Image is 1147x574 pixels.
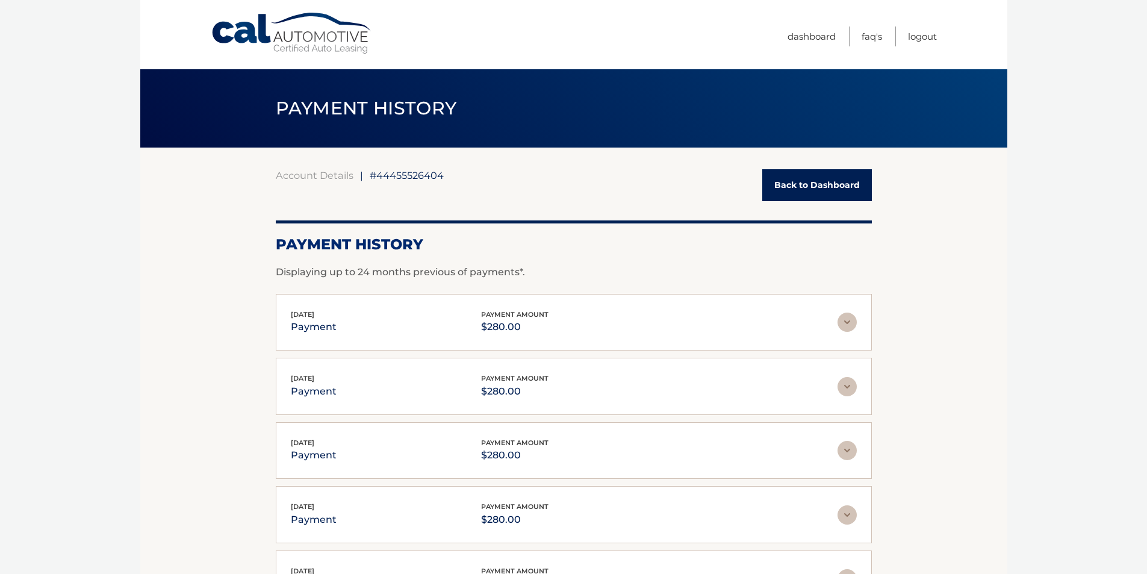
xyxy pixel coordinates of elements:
span: PAYMENT HISTORY [276,97,457,119]
span: #44455526404 [370,169,444,181]
p: Displaying up to 24 months previous of payments*. [276,265,872,279]
span: payment amount [481,374,549,382]
p: $280.00 [481,447,549,464]
span: [DATE] [291,310,314,319]
a: Cal Automotive [211,12,373,55]
img: accordion-rest.svg [838,441,857,460]
a: Dashboard [788,27,836,46]
h2: Payment History [276,236,872,254]
p: payment [291,319,337,335]
img: accordion-rest.svg [838,313,857,332]
span: [DATE] [291,502,314,511]
a: FAQ's [862,27,882,46]
span: payment amount [481,310,549,319]
span: [DATE] [291,374,314,382]
a: Back to Dashboard [762,169,872,201]
p: payment [291,383,337,400]
span: payment amount [481,438,549,447]
a: Logout [908,27,937,46]
p: payment [291,447,337,464]
img: accordion-rest.svg [838,505,857,525]
p: $280.00 [481,319,549,335]
p: $280.00 [481,383,549,400]
span: payment amount [481,502,549,511]
span: [DATE] [291,438,314,447]
p: payment [291,511,337,528]
img: accordion-rest.svg [838,377,857,396]
span: | [360,169,363,181]
a: Account Details [276,169,353,181]
p: $280.00 [481,511,549,528]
